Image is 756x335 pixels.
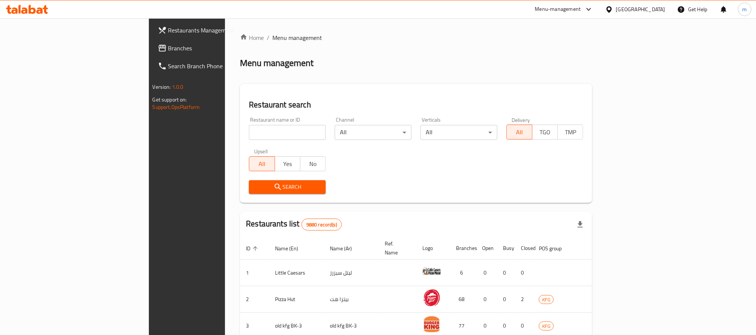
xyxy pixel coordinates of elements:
button: Yes [275,156,300,171]
th: Open [476,237,497,260]
td: 6 [450,260,476,286]
span: Name (Ar) [330,244,362,253]
div: All [335,125,412,140]
span: m [743,5,747,13]
a: Search Branch Phone [152,57,275,75]
a: Restaurants Management [152,21,275,39]
span: Branches [168,44,269,53]
span: KFG [539,295,553,304]
div: [GEOGRAPHIC_DATA] [616,5,665,13]
span: KFG [539,322,553,331]
span: Search [255,182,320,192]
td: 0 [476,286,497,313]
td: ليتل سيزرز [324,260,379,286]
th: Branches [450,237,476,260]
button: Search [249,180,326,194]
h2: Restaurant search [249,99,583,110]
th: Closed [515,237,533,260]
div: Menu-management [535,5,581,14]
div: All [421,125,497,140]
nav: breadcrumb [240,33,592,42]
a: Support.OpsPlatform [153,102,200,112]
span: No [303,159,323,169]
span: TMP [561,127,580,138]
span: ID [246,244,260,253]
h2: Restaurants list [246,218,342,231]
td: 68 [450,286,476,313]
td: 0 [497,286,515,313]
label: Upsell [254,149,268,154]
td: Pizza Hut [269,286,324,313]
span: POS group [539,244,571,253]
a: Branches [152,39,275,57]
div: Export file [571,216,589,234]
span: 1.0.0 [172,82,184,92]
span: Get support on: [153,95,187,104]
span: 9880 record(s) [302,221,341,228]
th: Logo [416,237,450,260]
h2: Menu management [240,57,313,69]
img: Pizza Hut [422,288,441,307]
button: All [249,156,275,171]
input: Search for restaurant name or ID.. [249,125,326,140]
th: Busy [497,237,515,260]
span: Yes [278,159,297,169]
span: Name (En) [275,244,308,253]
span: TGO [535,127,555,138]
span: Menu management [272,33,322,42]
div: Total records count [302,219,342,231]
td: 2 [515,286,533,313]
td: 0 [476,260,497,286]
td: بيتزا هت [324,286,379,313]
button: All [506,125,532,140]
label: Delivery [512,117,530,122]
span: Restaurants Management [168,26,269,35]
span: Ref. Name [385,239,407,257]
span: All [252,159,272,169]
button: TMP [557,125,583,140]
button: No [300,156,326,171]
span: Version: [153,82,171,92]
span: All [510,127,529,138]
td: Little Caesars [269,260,324,286]
img: Little Caesars [422,262,441,281]
td: 0 [497,260,515,286]
button: TGO [532,125,558,140]
span: Search Branch Phone [168,62,269,71]
img: old kfg BK-3 [422,315,441,334]
td: 0 [515,260,533,286]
